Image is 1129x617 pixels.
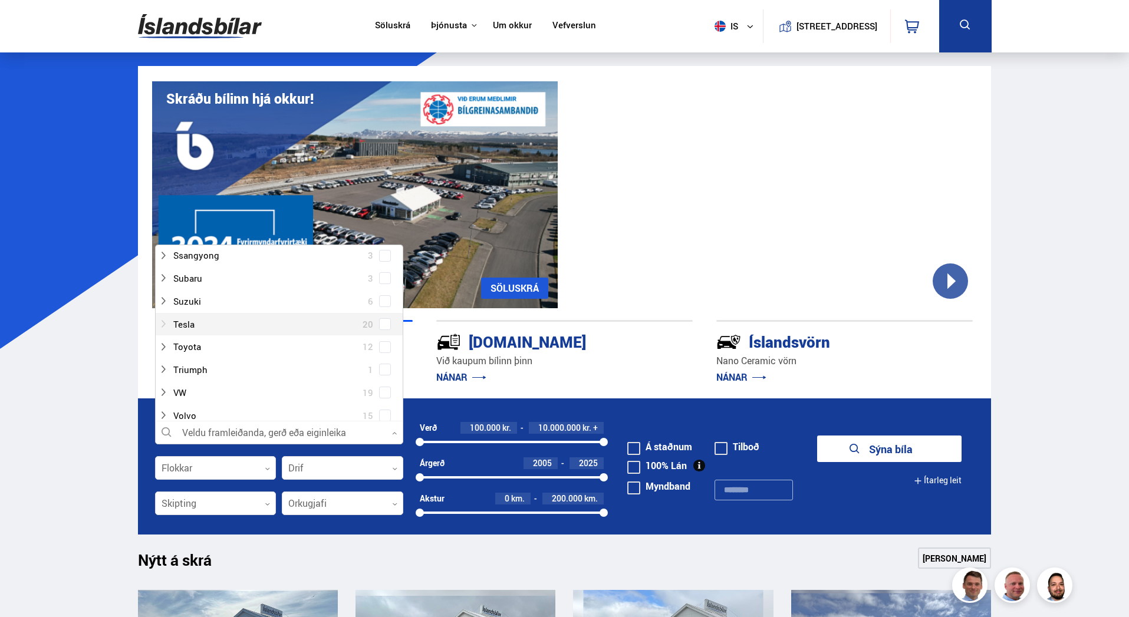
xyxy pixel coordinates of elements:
label: Tilboð [715,442,759,451]
span: is [710,21,739,32]
div: Árgerð [420,458,445,468]
button: Open LiveChat chat widget [9,5,45,40]
img: FbJEzSuNWCJXmdc-.webp [954,569,989,605]
img: G0Ugv5HjCgRt.svg [138,7,262,45]
span: 15 [363,407,373,424]
h1: Nýtt á skrá [138,551,232,576]
img: tr5P-W3DuiFaO7aO.svg [436,329,461,354]
span: kr. [582,423,591,433]
img: -Svtn6bYgwAsiwNX.svg [716,329,741,354]
div: Akstur [420,494,445,503]
h1: Skráðu bílinn hjá okkur! [166,91,314,107]
a: Vefverslun [552,20,596,32]
span: 0 [505,493,509,504]
button: is [710,9,763,44]
a: NÁNAR [436,371,486,384]
span: 2005 [533,457,552,468]
span: 200.000 [552,493,582,504]
span: kr. [502,423,511,433]
p: Nano Ceramic vörn [716,354,973,368]
a: Söluskrá [375,20,410,32]
label: Myndband [627,481,690,491]
label: 100% Lán [627,461,687,470]
a: Um okkur [493,20,532,32]
span: 10.000.000 [538,422,581,433]
div: Íslandsvörn [716,331,931,351]
p: Við kaupum bílinn þinn [436,354,693,368]
div: Verð [420,423,437,433]
button: Þjónusta [431,20,467,31]
span: 12 [363,338,373,355]
span: 19 [363,384,373,401]
span: 3 [368,247,373,264]
span: km. [511,494,525,503]
img: svg+xml;base64,PHN2ZyB4bWxucz0iaHR0cDovL3d3dy53My5vcmcvMjAwMC9zdmciIHdpZHRoPSI1MTIiIGhlaWdodD0iNT... [715,21,726,32]
a: [STREET_ADDRESS] [769,9,884,43]
label: Á staðnum [627,442,692,451]
a: NÁNAR [716,371,766,384]
span: 100.000 [470,422,501,433]
span: 2025 [579,457,598,468]
button: [STREET_ADDRESS] [801,21,873,31]
span: 3 [368,270,373,287]
button: Ítarleg leit [914,467,962,494]
img: siFngHWaQ9KaOqBr.png [996,569,1032,605]
span: 20 [363,316,373,333]
img: eKx6w-_Home_640_.png [152,81,558,308]
span: + [593,423,598,433]
button: Sýna bíla [817,435,962,462]
span: 1 [368,361,373,378]
span: km. [584,494,598,503]
img: nhp88E3Fdnt1Opn2.png [1039,569,1074,605]
a: [PERSON_NAME] [918,547,991,569]
span: 6 [368,293,373,310]
a: SÖLUSKRÁ [481,278,548,299]
div: [DOMAIN_NAME] [436,331,651,351]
